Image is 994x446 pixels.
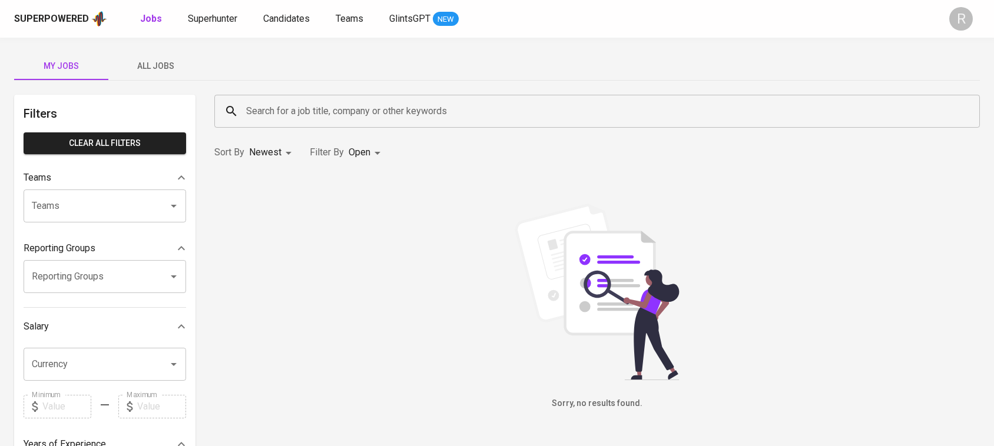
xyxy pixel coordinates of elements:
div: Open [349,142,385,164]
a: GlintsGPT NEW [389,12,459,26]
p: Reporting Groups [24,241,95,255]
input: Value [42,395,91,418]
div: Salary [24,315,186,338]
div: R [949,7,973,31]
span: GlintsGPT [389,13,430,24]
div: Reporting Groups [24,237,186,260]
input: Value [137,395,186,418]
span: My Jobs [21,59,101,74]
span: Open [349,147,370,158]
span: Clear All filters [33,136,177,151]
button: Clear All filters [24,132,186,154]
a: Teams [336,12,366,26]
span: Teams [336,13,363,24]
p: Salary [24,319,49,334]
h6: Sorry, no results found. [214,397,980,410]
span: Superhunter [188,13,237,24]
a: Superpoweredapp logo [14,10,107,28]
a: Jobs [140,12,164,26]
span: Candidates [263,13,310,24]
a: Superhunter [188,12,240,26]
div: Newest [249,142,296,164]
button: Open [165,356,182,372]
b: Jobs [140,13,162,24]
img: file_searching.svg [509,204,685,380]
span: All Jobs [115,59,196,74]
button: Open [165,198,182,214]
div: Superpowered [14,12,89,26]
img: app logo [91,10,107,28]
button: Open [165,268,182,285]
p: Filter By [310,145,344,159]
a: Candidates [263,12,312,26]
p: Sort By [214,145,244,159]
p: Newest [249,145,281,159]
h6: Filters [24,104,186,123]
p: Teams [24,171,51,185]
span: NEW [433,14,459,25]
div: Teams [24,166,186,189]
